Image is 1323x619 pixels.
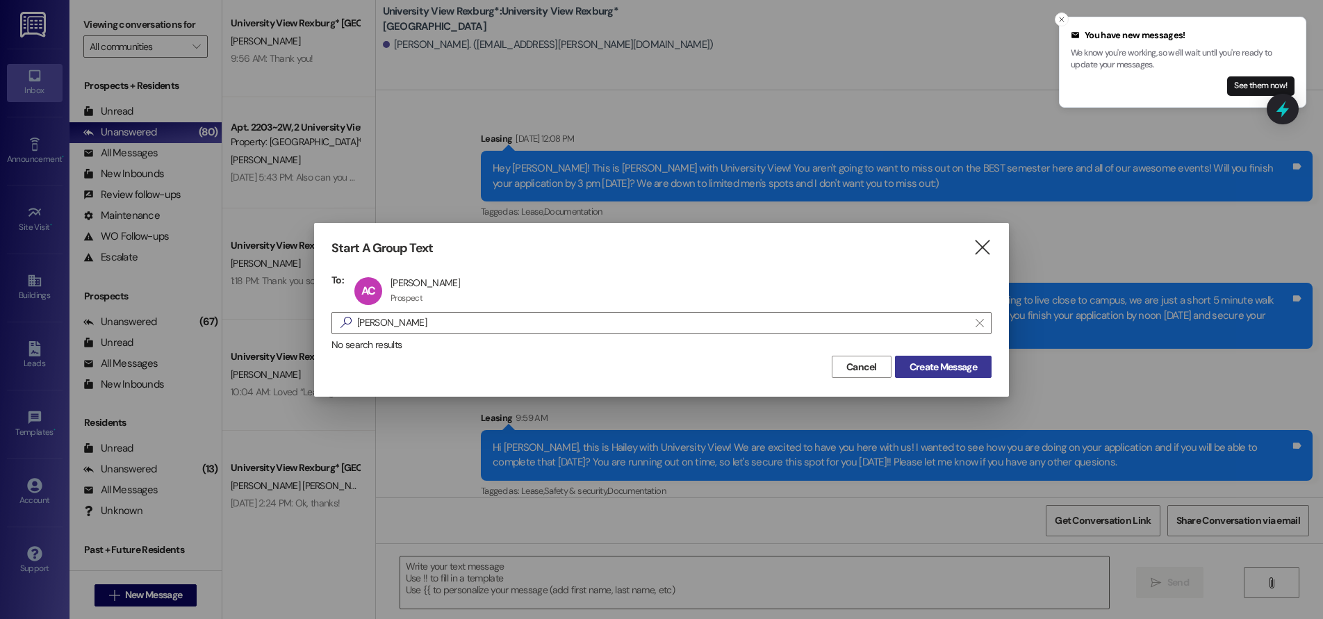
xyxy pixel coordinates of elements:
span: AC [361,283,375,298]
div: No search results [331,338,992,352]
button: Clear text [969,313,991,333]
div: Prospect [391,292,422,304]
button: See them now! [1227,76,1295,96]
span: Cancel [846,360,877,374]
i:  [976,317,983,329]
button: Close toast [1055,13,1069,26]
i:  [335,315,357,330]
i:  [973,240,992,255]
button: Cancel [832,356,891,378]
h3: To: [331,274,344,286]
p: We know you're working, so we'll wait until you're ready to update your messages. [1071,47,1295,72]
button: Create Message [895,356,992,378]
div: You have new messages! [1071,28,1295,42]
h3: Start A Group Text [331,240,433,256]
span: Create Message [910,360,977,374]
input: Search for any contact or apartment [357,313,969,333]
div: [PERSON_NAME] [391,277,460,289]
